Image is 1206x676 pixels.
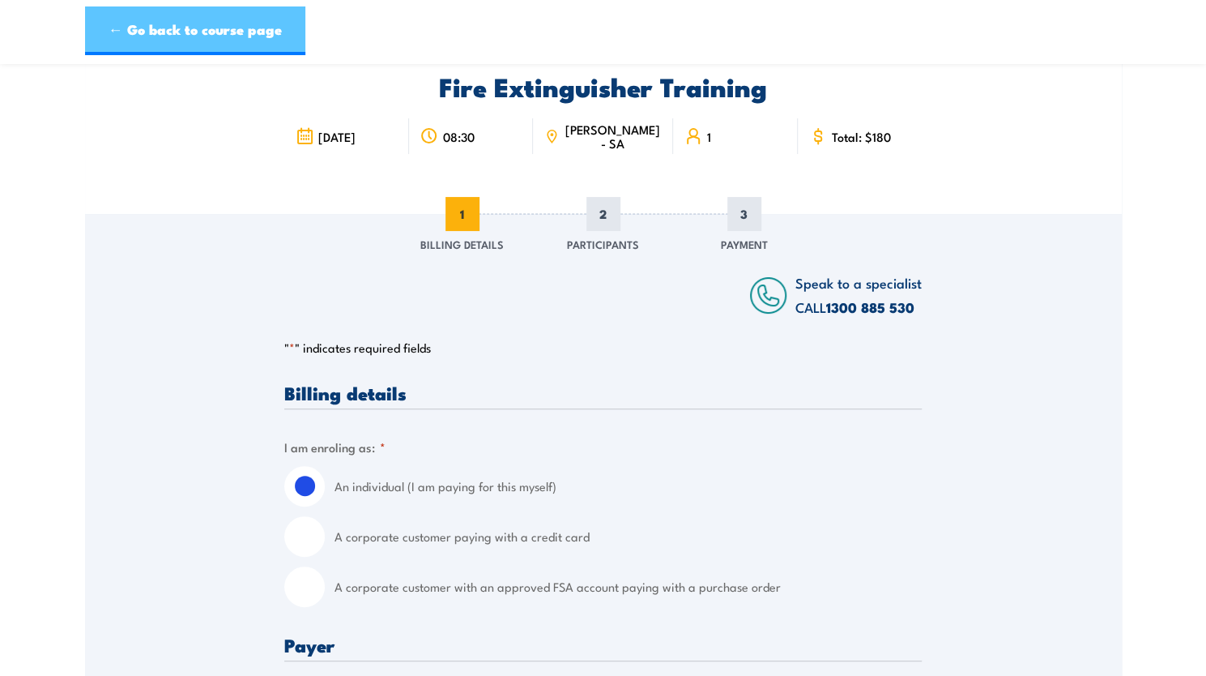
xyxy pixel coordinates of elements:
span: Participants [567,236,639,252]
a: ← Go back to course page [85,6,305,55]
span: [DATE] [318,130,356,143]
h3: Billing details [284,383,922,402]
span: 1 [445,197,479,231]
span: Total: $180 [832,130,891,143]
span: Payment [721,236,768,252]
span: 2 [586,197,620,231]
span: [PERSON_NAME] - SA [564,122,662,150]
label: A corporate customer with an approved FSA account paying with a purchase order [335,567,922,607]
span: Speak to a specialist CALL [795,272,922,317]
span: 3 [727,197,761,231]
span: 1 [707,130,711,143]
legend: I am enroling as: [284,438,386,456]
span: Billing Details [420,236,504,252]
h2: Fire Extinguisher Training [284,75,922,97]
span: 08:30 [443,130,475,143]
label: A corporate customer paying with a credit card [335,516,922,557]
label: An individual (I am paying for this myself) [335,466,922,507]
h3: Payer [284,635,922,654]
a: 1300 885 530 [826,297,914,318]
p: " " indicates required fields [284,340,922,356]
